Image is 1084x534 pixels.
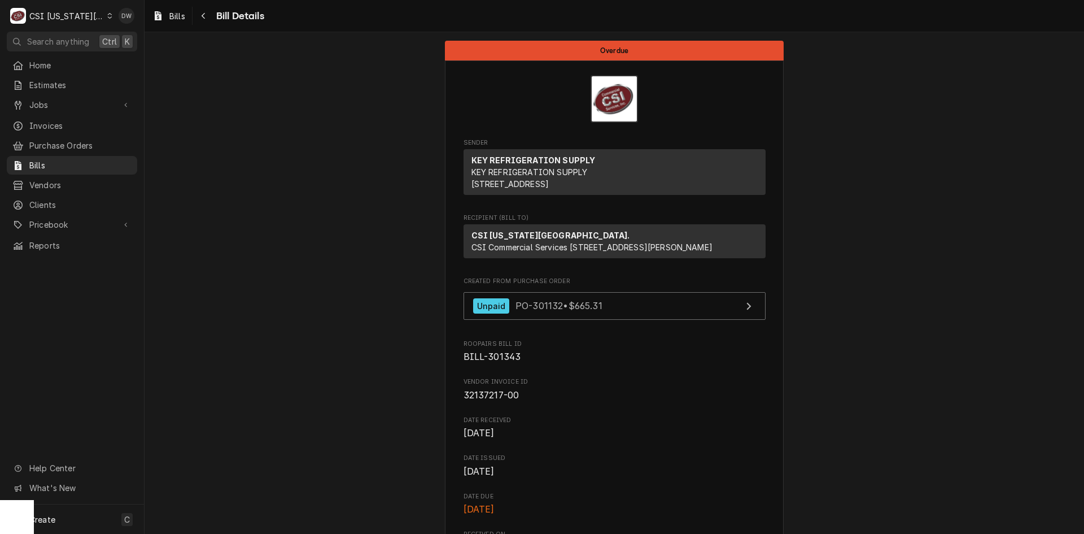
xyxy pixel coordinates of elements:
[7,459,137,477] a: Go to Help Center
[464,492,766,501] span: Date Due
[7,176,137,194] a: Vendors
[464,149,766,199] div: Sender
[7,116,137,135] a: Invoices
[464,350,766,364] span: Roopairs Bill ID
[29,59,132,71] span: Home
[7,95,137,114] a: Go to Jobs
[464,377,766,402] div: Vendor Invoice ID
[471,167,588,189] span: KEY REFRIGERATION SUPPLY [STREET_ADDRESS]
[125,36,130,47] span: K
[464,454,766,463] span: Date Issued
[464,466,495,477] span: [DATE]
[464,416,766,425] span: Date Received
[7,479,137,497] a: Go to What's New
[464,138,766,200] div: Bill Sender
[169,10,185,22] span: Bills
[464,149,766,195] div: Sender
[464,492,766,516] div: Date Due
[29,482,130,494] span: What's New
[464,138,766,147] span: Sender
[464,390,519,401] span: 32137217-00
[29,10,104,22] div: CSI [US_STATE][GEOGRAPHIC_DATA].
[29,179,132,191] span: Vendors
[7,196,137,214] a: Clients
[124,514,130,526] span: C
[10,8,26,24] div: CSI Kansas City.'s Avatar
[7,56,137,75] a: Home
[464,292,766,320] a: View Purchase Order
[27,36,89,47] span: Search anything
[515,300,602,311] span: PO-301132 • $665.31
[471,155,596,165] strong: KEY REFRIGERATION SUPPLY
[471,242,713,252] span: CSI Commercial Services [STREET_ADDRESS][PERSON_NAME]
[7,32,137,51] button: Search anythingCtrlK
[29,240,132,251] span: Reports
[148,7,190,25] a: Bills
[464,503,766,516] span: Date Due
[464,389,766,402] span: Vendor Invoice ID
[10,8,26,24] div: C
[464,427,766,440] span: Date Received
[464,504,495,515] span: [DATE]
[29,515,55,524] span: Create
[464,377,766,387] span: Vendor Invoice ID
[29,219,115,231] span: Pricebook
[29,120,132,132] span: Invoices
[445,41,784,60] div: Status
[7,136,137,155] a: Purchase Orders
[29,99,115,111] span: Jobs
[464,465,766,479] span: Date Issued
[464,454,766,478] div: Date Issued
[464,214,766,223] span: Recipient (Bill To)
[464,416,766,440] div: Date Received
[7,156,137,175] a: Bills
[471,231,630,240] strong: CSI [US_STATE][GEOGRAPHIC_DATA].
[591,75,638,123] img: Logo
[473,298,510,314] div: Unpaid
[464,277,766,325] div: Created From Purchase Order
[29,159,132,171] span: Bills
[29,140,132,151] span: Purchase Orders
[213,8,264,24] span: Bill Details
[7,215,137,234] a: Go to Pricebook
[119,8,134,24] div: DW
[102,36,117,47] span: Ctrl
[464,340,766,349] span: Roopairs Bill ID
[464,340,766,364] div: Roopairs Bill ID
[464,428,495,439] span: [DATE]
[7,76,137,94] a: Estimates
[464,277,766,286] span: Created From Purchase Order
[464,224,766,263] div: Recipient (Ship To)
[7,236,137,255] a: Reports
[464,351,521,362] span: BILL-301343
[464,214,766,263] div: Bill Recipient
[29,79,132,91] span: Estimates
[119,8,134,24] div: Dyane Weber's Avatar
[464,224,766,258] div: Received (Bill From)
[29,199,132,211] span: Clients
[29,462,130,474] span: Help Center
[600,47,628,54] span: Overdue
[195,7,213,25] button: Navigate back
